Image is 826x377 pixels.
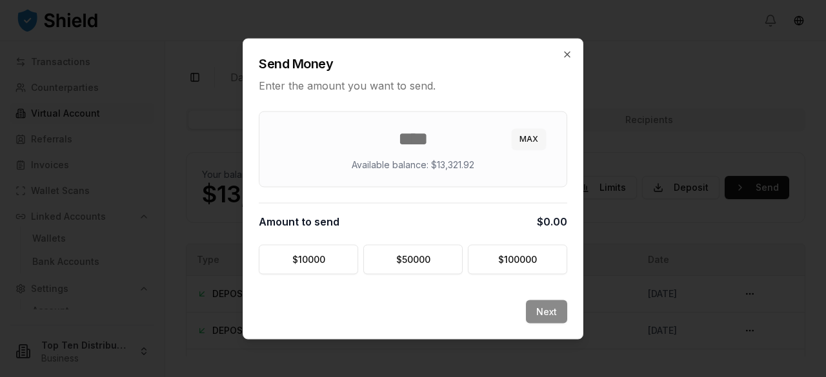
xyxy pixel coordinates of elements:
[352,158,474,171] p: Available balance: $13,321.92
[259,244,358,274] button: $10000
[537,213,567,229] span: $0.00
[468,244,567,274] button: $100000
[363,244,463,274] button: $50000
[259,77,567,93] p: Enter the amount you want to send.
[259,54,567,72] h2: Send Money
[512,128,546,149] button: MAX
[259,213,339,229] span: Amount to send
